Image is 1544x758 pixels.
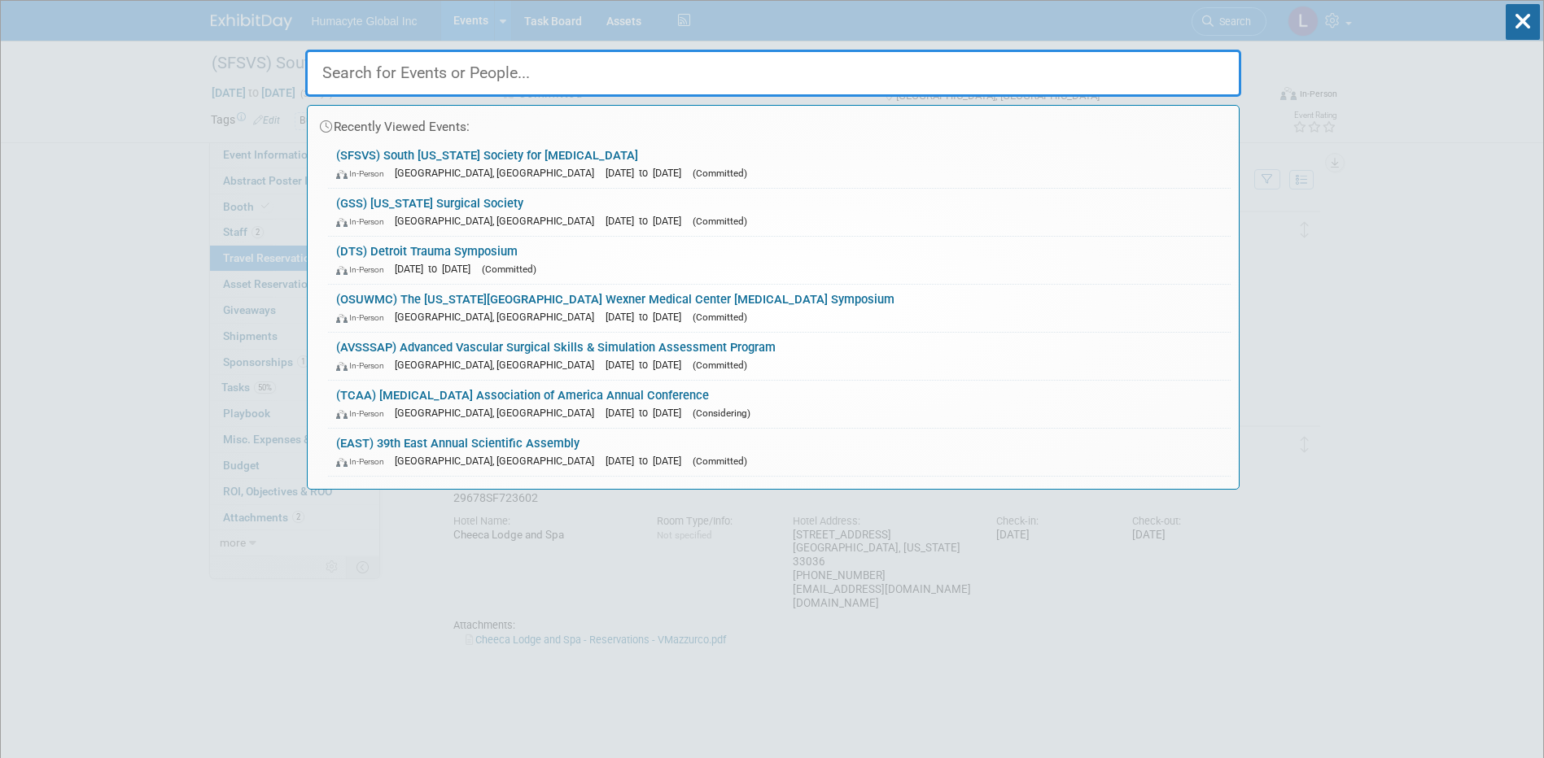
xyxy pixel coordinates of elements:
span: In-Person [336,216,391,227]
a: (OSUWMC) The [US_STATE][GEOGRAPHIC_DATA] Wexner Medical Center [MEDICAL_DATA] Symposium In-Person... [328,285,1231,332]
span: [GEOGRAPHIC_DATA], [GEOGRAPHIC_DATA] [395,359,602,371]
div: Recently Viewed Events: [316,106,1231,141]
span: [GEOGRAPHIC_DATA], [GEOGRAPHIC_DATA] [395,311,602,323]
span: [DATE] to [DATE] [606,215,689,227]
span: [DATE] to [DATE] [606,407,689,419]
span: [GEOGRAPHIC_DATA], [GEOGRAPHIC_DATA] [395,407,602,419]
span: [DATE] to [DATE] [606,167,689,179]
span: In-Person [336,312,391,323]
span: (Considering) [693,407,750,419]
a: (DTS) Detroit Trauma Symposium In-Person [DATE] to [DATE] (Committed) [328,237,1231,284]
span: In-Person [336,264,391,275]
span: In-Person [336,408,391,419]
a: (GSS) [US_STATE] Surgical Society In-Person [GEOGRAPHIC_DATA], [GEOGRAPHIC_DATA] [DATE] to [DATE]... [328,189,1231,236]
span: [DATE] to [DATE] [395,263,479,275]
a: (TCAA) [MEDICAL_DATA] Association of America Annual Conference In-Person [GEOGRAPHIC_DATA], [GEOG... [328,381,1231,428]
span: [DATE] to [DATE] [606,455,689,467]
span: [GEOGRAPHIC_DATA], [GEOGRAPHIC_DATA] [395,167,602,179]
span: (Committed) [693,168,747,179]
span: In-Person [336,360,391,371]
span: (Committed) [693,359,747,371]
span: (Committed) [693,455,747,467]
span: (Committed) [693,216,747,227]
span: [GEOGRAPHIC_DATA], [GEOGRAPHIC_DATA] [395,455,602,467]
a: (EAST) 39th East Annual Scientific Assembly In-Person [GEOGRAPHIC_DATA], [GEOGRAPHIC_DATA] [DATE]... [328,429,1231,476]
span: [DATE] to [DATE] [606,311,689,323]
span: [DATE] to [DATE] [606,359,689,371]
a: (AVSSSAP) Advanced Vascular Surgical Skills & Simulation Assessment Program In-Person [GEOGRAPHIC... [328,333,1231,380]
a: (SFSVS) South [US_STATE] Society for [MEDICAL_DATA] In-Person [GEOGRAPHIC_DATA], [GEOGRAPHIC_DATA... [328,141,1231,188]
span: In-Person [336,168,391,179]
span: (Committed) [482,264,536,275]
span: In-Person [336,456,391,467]
input: Search for Events or People... [305,50,1241,97]
span: (Committed) [693,311,747,323]
span: [GEOGRAPHIC_DATA], [GEOGRAPHIC_DATA] [395,215,602,227]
